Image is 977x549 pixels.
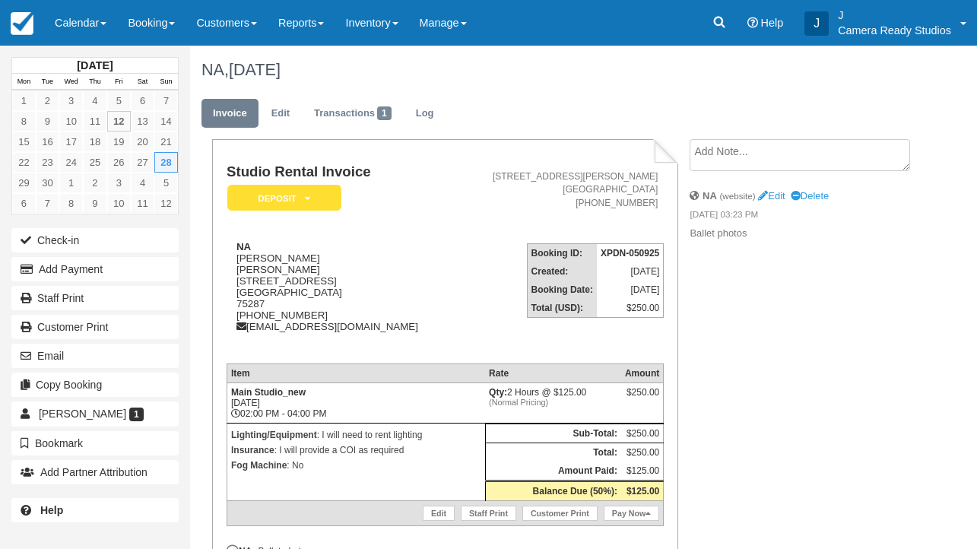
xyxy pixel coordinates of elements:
a: 24 [59,152,83,173]
a: 9 [83,193,106,214]
a: Invoice [201,99,259,129]
address: [STREET_ADDRESS][PERSON_NAME] [GEOGRAPHIC_DATA] [PHONE_NUMBER] [460,170,658,209]
a: 25 [83,152,106,173]
th: Amount Paid: [485,462,621,481]
td: [DATE] 02:00 PM - 04:00 PM [227,383,485,424]
strong: Fog Machine [231,460,287,471]
td: $125.00 [621,462,664,481]
td: [DATE] [597,262,664,281]
a: Customer Print [11,315,179,339]
a: 10 [59,111,83,132]
a: 13 [131,111,154,132]
a: Edit [423,506,455,521]
strong: NA [703,190,717,202]
th: Sun [154,74,178,90]
a: Transactions1 [303,99,403,129]
a: Help [11,498,179,522]
span: Help [761,17,784,29]
a: 2 [36,90,59,111]
p: Camera Ready Studios [838,23,951,38]
a: 23 [36,152,59,173]
a: 29 [12,173,36,193]
div: J [804,11,829,36]
span: 1 [129,408,144,421]
p: : I will provide a COI as required [231,443,481,458]
a: 9 [36,111,59,132]
strong: [DATE] [77,59,113,71]
strong: Qty [489,387,507,398]
p: J [838,8,951,23]
th: Booking Date: [527,281,597,299]
button: Check-in [11,228,179,252]
a: [PERSON_NAME] 1 [11,401,179,426]
th: Total (USD): [527,299,597,318]
td: $250.00 [621,424,664,443]
a: 8 [59,193,83,214]
a: 7 [154,90,178,111]
a: 3 [59,90,83,111]
a: 8 [12,111,36,132]
a: 12 [154,193,178,214]
a: 1 [59,173,83,193]
button: Email [11,344,179,368]
span: 1 [377,106,392,120]
th: Item [227,364,485,383]
a: Deposit [227,184,336,212]
span: [DATE] [229,60,281,79]
a: 3 [107,173,131,193]
strong: XPDN-050925 [601,248,659,259]
a: 19 [107,132,131,152]
a: Log [404,99,446,129]
a: 1 [12,90,36,111]
p: : No [231,458,481,473]
strong: Main Studio_new [231,387,306,398]
button: Add Payment [11,257,179,281]
a: 20 [131,132,154,152]
td: 2 Hours @ $125.00 [485,383,621,424]
button: Add Partner Attribution [11,460,179,484]
a: 18 [83,132,106,152]
a: Customer Print [522,506,598,521]
a: 7 [36,193,59,214]
a: 30 [36,173,59,193]
a: 4 [131,173,154,193]
strong: Lighting/Equipment [231,430,317,440]
a: 11 [83,111,106,132]
img: checkfront-main-nav-mini-logo.png [11,12,33,35]
a: 11 [131,193,154,214]
a: 17 [59,132,83,152]
div: [PERSON_NAME] [PERSON_NAME] [STREET_ADDRESS] [GEOGRAPHIC_DATA] 75287 [PHONE_NUMBER] [EMAIL_ADDRES... [227,241,454,351]
div: $250.00 [625,387,659,410]
th: Booking ID: [527,243,597,262]
span: [PERSON_NAME] [39,408,126,420]
th: Wed [59,74,83,90]
p: : I will need to rent lighting [231,427,481,443]
a: 27 [131,152,154,173]
a: Staff Print [11,286,179,310]
a: 16 [36,132,59,152]
th: Amount [621,364,664,383]
small: (website) [719,191,755,201]
a: 4 [83,90,106,111]
a: Staff Print [461,506,516,521]
a: 6 [131,90,154,111]
th: Rate [485,364,621,383]
a: 26 [107,152,131,173]
a: 22 [12,152,36,173]
b: Help [40,504,63,516]
th: Tue [36,74,59,90]
a: Edit [260,99,301,129]
th: Mon [12,74,36,90]
th: Sat [131,74,154,90]
a: 5 [107,90,131,111]
a: 28 [154,152,178,173]
h1: Studio Rental Invoice [227,164,454,180]
a: 15 [12,132,36,152]
td: $250.00 [621,443,664,462]
strong: Insurance [231,445,274,455]
th: Fri [107,74,131,90]
a: 2 [83,173,106,193]
strong: NA [236,241,251,252]
th: Thu [83,74,106,90]
a: 6 [12,193,36,214]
